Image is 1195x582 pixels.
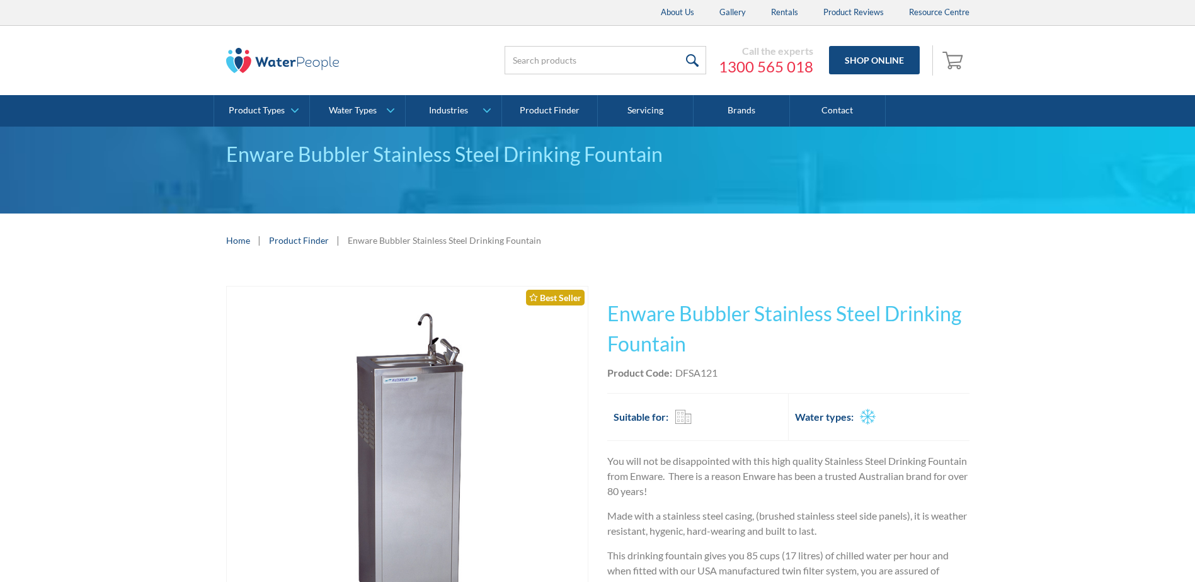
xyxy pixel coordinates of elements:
a: Industries [406,95,501,127]
div: DFSA121 [675,365,718,380]
a: Brands [694,95,789,127]
input: Search products [505,46,706,74]
div: Best Seller [526,290,585,305]
a: Product Finder [502,95,598,127]
p: Made with a stainless steel casing, (brushed stainless steel side panels), it is weather resistan... [607,508,969,539]
img: The Water People [226,48,340,73]
p: You will not be disappointed with this high quality Stainless Steel Drinking Fountain from Enware... [607,454,969,499]
a: Home [226,234,250,247]
h1: Enware Bubbler Stainless Steel Drinking Fountain [607,299,969,359]
div: Call the experts [719,45,813,57]
div: Industries [429,105,468,116]
strong: Product Code: [607,367,672,379]
div: Enware Bubbler Stainless Steel Drinking Fountain [348,234,541,247]
a: Contact [790,95,886,127]
a: Water Types [310,95,405,127]
img: shopping cart [942,50,966,70]
a: Servicing [598,95,694,127]
div: | [256,232,263,248]
h2: Water types: [795,409,854,425]
a: Open cart [939,45,969,76]
a: 1300 565 018 [719,57,813,76]
div: Water Types [329,105,377,116]
div: | [335,232,341,248]
a: Shop Online [829,46,920,74]
div: Product Types [229,105,285,116]
a: Product Types [214,95,309,127]
a: Product Finder [269,234,329,247]
div: Enware Bubbler Stainless Steel Drinking Fountain [226,139,969,169]
h2: Suitable for: [614,409,668,425]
